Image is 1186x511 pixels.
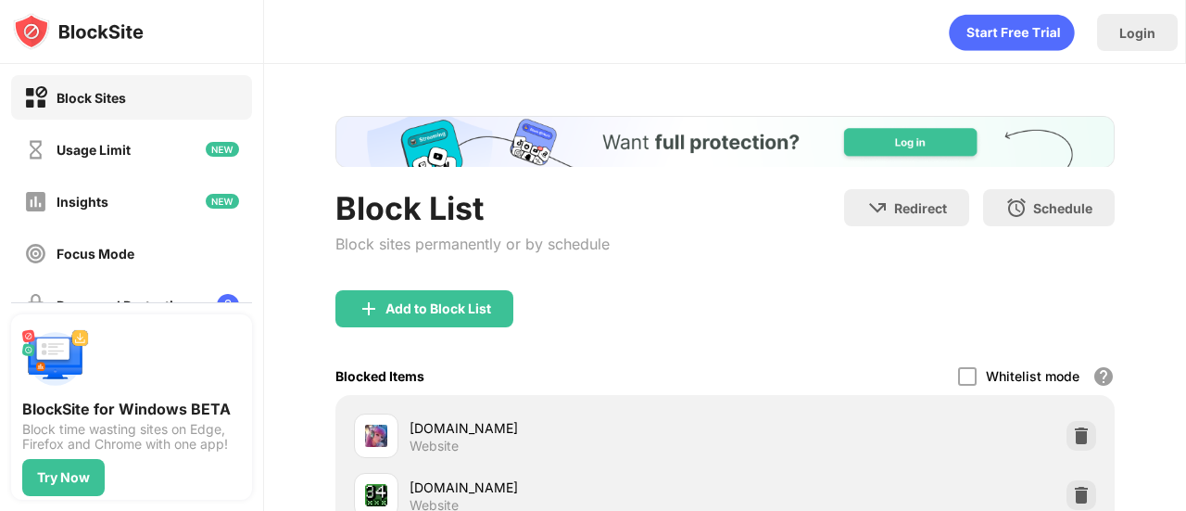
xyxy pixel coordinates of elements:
div: animation [949,14,1075,51]
img: password-protection-off.svg [24,294,47,317]
div: Website [410,438,459,454]
div: Focus Mode [57,246,134,262]
div: Add to Block List [385,301,491,316]
img: favicons [365,425,387,447]
img: logo-blocksite.svg [13,13,144,50]
div: Block List [335,189,610,227]
div: [DOMAIN_NAME] [410,418,725,438]
img: block-on.svg [24,86,47,109]
img: time-usage-off.svg [24,138,47,161]
div: Login [1119,25,1155,41]
img: push-desktop.svg [22,326,89,392]
img: new-icon.svg [206,142,239,157]
img: insights-off.svg [24,190,47,213]
div: Insights [57,194,108,210]
iframe: Banner [335,116,1115,167]
div: Password Protection [57,298,190,313]
div: Usage Limit [57,142,131,158]
div: Try Now [37,470,90,485]
div: Redirect [894,200,947,216]
div: Block Sites [57,90,126,106]
div: Whitelist mode [986,368,1079,384]
div: BlockSite for Windows BETA [22,400,241,418]
div: Block sites permanently or by schedule [335,235,610,253]
img: new-icon.svg [206,194,239,209]
img: focus-off.svg [24,242,47,265]
img: lock-menu.svg [217,294,239,316]
div: [DOMAIN_NAME] [410,478,725,497]
img: favicons [365,484,387,506]
div: Blocked Items [335,368,424,384]
div: Block time wasting sites on Edge, Firefox and Chrome with one app! [22,422,241,452]
div: Schedule [1033,200,1092,216]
